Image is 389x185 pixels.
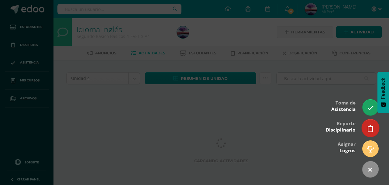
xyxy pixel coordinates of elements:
span: Logros [339,147,356,154]
span: Asistencia [331,106,356,112]
div: Reporte [326,116,356,136]
div: Asignar [338,137,356,157]
div: Toma de [331,96,356,115]
span: Disciplinario [326,127,356,133]
button: Feedback - Mostrar encuesta [377,72,389,113]
span: Feedback [380,78,386,99]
